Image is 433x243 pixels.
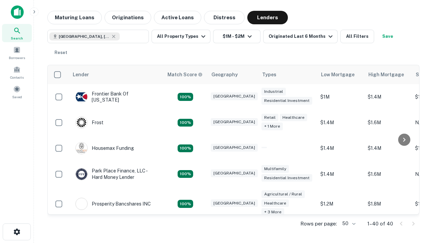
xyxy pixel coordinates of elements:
button: All Filters [340,30,374,43]
p: 1–40 of 40 [367,220,393,228]
div: + 1 more [261,123,283,130]
p: Rows per page: [300,220,337,228]
div: Park Place Finance, LLC - Hard Money Lender [75,168,157,180]
th: Geography [207,65,258,84]
div: [GEOGRAPHIC_DATA] [211,118,258,126]
button: Active Loans [154,11,201,24]
td: $1.4M [317,110,364,135]
td: $1M [317,84,364,110]
div: Agricultural / Rural [261,190,305,198]
button: All Property Types [152,30,210,43]
div: Lender [73,71,89,79]
span: Borrowers [9,55,25,60]
div: [GEOGRAPHIC_DATA] [211,199,258,207]
th: Capitalize uses an advanced AI algorithm to match your search with the best lender. The match sco... [163,65,207,84]
img: picture [76,168,87,180]
div: Matching Properties: 4, hasApolloMatch: undefined [178,170,193,178]
img: capitalize-icon.png [11,5,24,19]
div: Housemax Funding [75,142,134,154]
th: High Mortgage [364,65,412,84]
div: Types [262,71,276,79]
button: Lenders [247,11,288,24]
a: Borrowers [2,44,32,62]
button: Save your search to get updates of matches that match your search criteria. [377,30,398,43]
div: Prosperity Bancshares INC [75,198,151,210]
div: Matching Properties: 4, hasApolloMatch: undefined [178,119,193,127]
div: Healthcare [280,114,307,122]
div: Residential Investment [261,97,312,105]
div: Frost [75,116,104,129]
div: Low Mortgage [321,71,355,79]
div: Matching Properties: 7, hasApolloMatch: undefined [178,200,193,208]
span: Contacts [10,75,24,80]
div: Frontier Bank Of [US_STATE] [75,91,157,103]
a: Search [2,24,32,42]
div: Healthcare [261,199,289,207]
th: Types [258,65,317,84]
td: $1.8M [364,187,412,221]
div: Capitalize uses an advanced AI algorithm to match your search with the best lender. The match sco... [167,71,203,78]
td: $1.6M [364,110,412,135]
iframe: Chat Widget [399,189,433,221]
a: Contacts [2,63,32,81]
td: $1.4M [317,161,364,187]
div: Industrial [261,88,286,96]
span: Saved [12,94,22,100]
td: $1.4M [317,135,364,161]
div: Matching Properties: 4, hasApolloMatch: undefined [178,144,193,153]
a: Saved [2,83,32,101]
img: picture [76,117,87,128]
div: [GEOGRAPHIC_DATA] [211,144,258,152]
button: Maturing Loans [47,11,102,24]
td: $1.4M [364,135,412,161]
div: Originated Last 6 Months [269,32,335,40]
span: [GEOGRAPHIC_DATA], [GEOGRAPHIC_DATA], [GEOGRAPHIC_DATA] [59,33,110,39]
img: picture [76,91,87,103]
div: [GEOGRAPHIC_DATA] [211,169,258,177]
button: $1M - $2M [213,30,260,43]
th: Lender [69,65,163,84]
img: picture [76,198,87,210]
div: 50 [340,219,357,228]
img: picture [76,142,87,154]
div: + 3 more [261,208,284,216]
div: Retail [261,114,278,122]
div: Geography [211,71,238,79]
div: Matching Properties: 4, hasApolloMatch: undefined [178,93,193,101]
span: Search [11,35,23,41]
h6: Match Score [167,71,201,78]
div: Multifamily [261,165,289,173]
div: High Mortgage [368,71,404,79]
div: [GEOGRAPHIC_DATA] [211,92,258,100]
button: Originated Last 6 Months [263,30,338,43]
div: Residential Investment [261,174,312,182]
th: Low Mortgage [317,65,364,84]
td: $1.6M [364,161,412,187]
button: Reset [50,46,72,59]
td: $1.4M [364,84,412,110]
td: $1.2M [317,187,364,221]
button: Distress [204,11,245,24]
button: Originations [105,11,151,24]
